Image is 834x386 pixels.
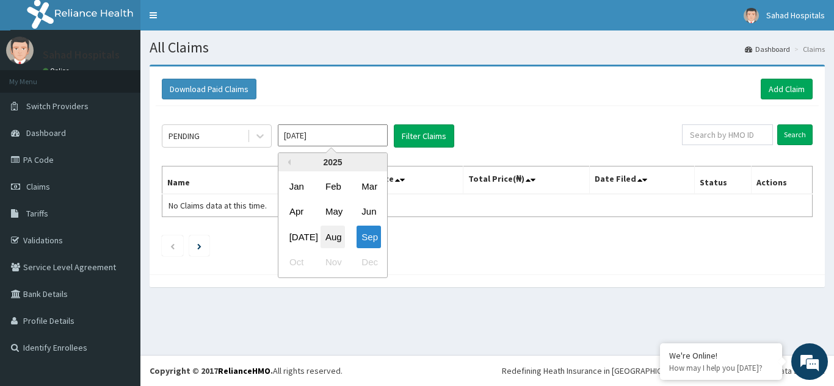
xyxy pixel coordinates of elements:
div: We're Online! [669,350,773,361]
div: Choose August 2025 [321,226,345,248]
input: Select Month and Year [278,124,388,146]
div: Redefining Heath Insurance in [GEOGRAPHIC_DATA] using Telemedicine and Data Science! [502,365,825,377]
div: Choose January 2025 [285,175,309,198]
footer: All rights reserved. [140,355,834,386]
div: Choose April 2025 [285,201,309,223]
th: Status [695,166,752,195]
div: Choose September 2025 [357,226,381,248]
h1: All Claims [150,40,825,55]
div: Choose February 2025 [321,175,345,198]
div: Choose July 2025 [285,226,309,248]
button: Filter Claims [394,124,454,148]
li: Claims [791,44,825,54]
th: Date Filed [590,166,695,195]
img: User Image [744,8,759,23]
span: Dashboard [26,127,66,138]
a: Next page [197,240,201,251]
p: How may I help you today? [669,363,773,373]
div: 2025 [278,153,387,171]
div: Choose June 2025 [357,201,381,223]
strong: Copyright © 2017 . [150,365,273,376]
button: Previous Year [285,159,291,165]
div: Choose March 2025 [357,175,381,198]
p: Sahad Hospitals [43,49,120,60]
div: PENDING [169,130,200,142]
div: month 2025-09 [278,174,387,275]
img: User Image [6,37,34,64]
span: Sahad Hospitals [766,10,825,21]
a: Online [43,66,72,75]
th: Total Price(₦) [463,166,590,195]
a: Previous page [170,240,175,251]
th: Name [162,166,326,195]
span: Switch Providers [26,101,89,112]
a: RelianceHMO [218,365,270,376]
span: No Claims data at this time. [169,200,267,211]
a: Add Claim [761,79,813,99]
a: Dashboard [745,44,790,54]
div: Choose May 2025 [321,201,345,223]
span: Tariffs [26,208,48,219]
input: Search by HMO ID [682,124,773,145]
span: Claims [26,181,50,192]
button: Download Paid Claims [162,79,256,99]
input: Search [777,124,813,145]
th: Actions [751,166,812,195]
